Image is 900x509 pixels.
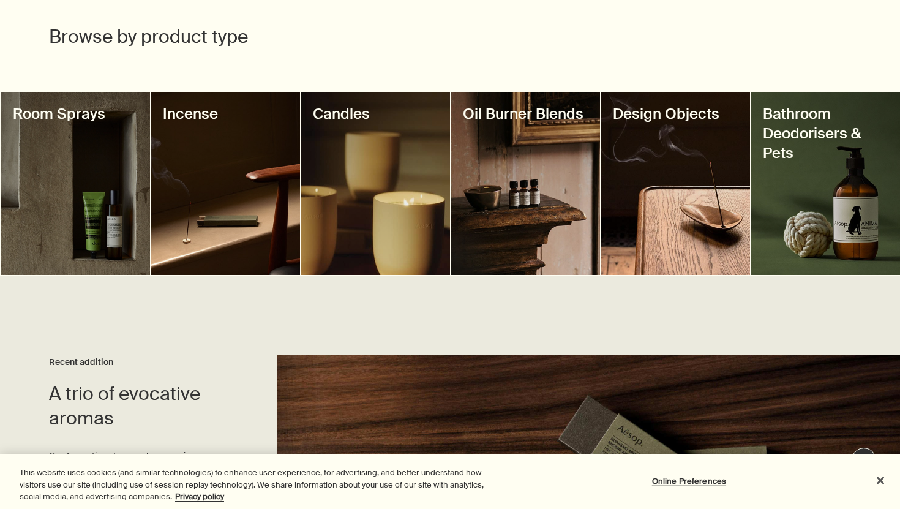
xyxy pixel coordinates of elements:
[651,469,727,493] button: Online Preferences, Opens the preference center dialog
[163,104,288,124] h3: Incense
[763,104,888,163] h3: Bathroom Deodorisers & Pets
[151,92,300,275] a: Aesop aromatique incense burning on a brown ledge next to a chairIncense
[301,92,450,275] a: Aesop candle placed next to Aesop hand wash in an amber pump bottle on brown tiled shelf.Candles
[49,25,317,49] h2: Browse by product type
[313,104,438,124] h3: Candles
[463,104,588,124] h3: Oil Burner Blends
[13,104,138,124] h3: Room Sprays
[1,92,150,275] a: Aesop rooms spray in amber glass spray bottle placed next to Aesop geranium hand balm in tube on ...
[613,104,738,124] h3: Design Objects
[20,467,495,503] div: This website uses cookies (and similar technologies) to enhance user experience, for advertising,...
[49,355,216,370] h3: Recent addition
[451,92,600,275] a: Aesop brass oil burner and Aesop room spray placed on a wooden shelf next to a drawerOil Burner B...
[49,449,216,490] p: Our Aromatique Incense have a unique square profile and are made without a bamboo core for a gent...
[601,92,750,275] a: Aesop bronze incense holder with burning incense on top of a wooden tableDesign Objects
[175,491,224,502] a: More information about your privacy, opens in a new tab
[49,382,216,431] h2: A trio of evocative aromas
[867,467,894,494] button: Close
[751,92,900,275] a: Aesop Animal bottle and a dog toy placed in front of a green background.Bathroom Deodorisers & Pets
[852,448,876,472] button: Live Assistance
